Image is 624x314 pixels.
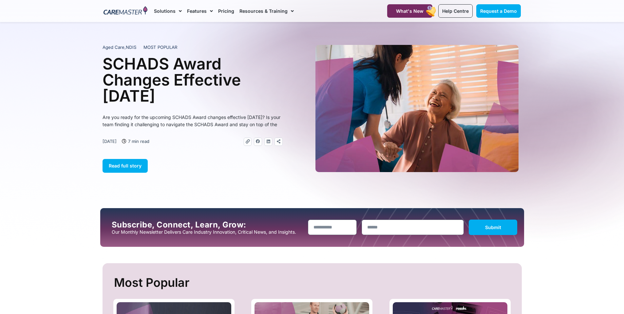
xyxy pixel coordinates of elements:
[126,138,149,145] span: 7 min read
[476,4,521,18] a: Request a Demo
[442,8,469,14] span: Help Centre
[387,4,432,18] a: What's New
[112,220,303,229] h2: Subscribe, Connect, Learn, Grow:
[438,4,473,18] a: Help Centre
[103,159,148,173] a: Read full story
[315,45,519,172] img: A heartwarming moment where a support worker in a blue uniform, with a stethoscope draped over he...
[114,273,512,292] h2: Most Popular
[396,8,424,14] span: What's New
[103,114,283,128] p: Are you ready for the upcoming SCHADS Award changes effective [DATE]? Is your team finding it cha...
[112,229,303,235] p: Our Monthly Newsletter Delivers Care Industry Innovation, Critical News, and Insights.
[109,163,142,168] span: Read full story
[126,45,136,50] span: NDIS
[103,139,117,144] time: [DATE]
[103,45,136,50] span: ,
[308,220,518,238] form: New Form
[469,220,518,235] button: Submit
[143,44,178,51] span: MOST POPULAR
[485,225,501,230] span: Submit
[104,6,148,16] img: CareMaster Logo
[103,56,283,104] h1: SCHADS Award Changes Effective [DATE]
[480,8,517,14] span: Request a Demo
[103,45,124,50] span: Aged Care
